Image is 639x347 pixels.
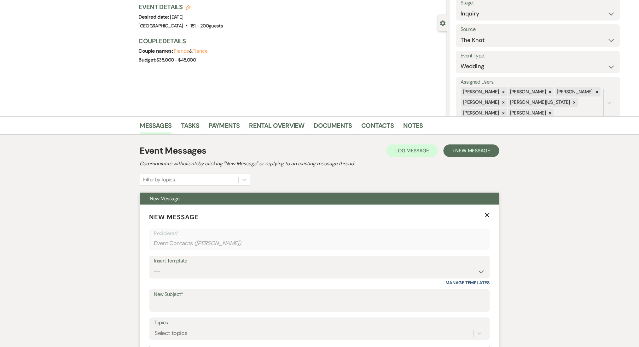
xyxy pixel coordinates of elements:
span: $35,000 - $45,000 [156,57,196,63]
h3: Event Details [139,3,223,11]
div: [PERSON_NAME] [462,98,500,107]
span: Couple names: [139,48,174,54]
button: Log Message [386,144,438,157]
label: Assigned Users: [461,78,615,87]
button: Close lead details [440,20,446,26]
button: Fiance [174,49,189,54]
span: & [174,48,208,54]
span: New Message [149,213,199,221]
span: ( [PERSON_NAME] ) [194,239,241,248]
a: Rental Overview [249,121,305,134]
div: [PERSON_NAME] [508,87,547,97]
span: 151 - 200 guests [190,23,223,29]
a: Manage Templates [446,280,490,285]
span: [DATE] [170,14,183,20]
h2: Communicate with clients by clicking "New Message" or replying to an existing message thread. [140,160,499,168]
div: Select topics [155,329,188,338]
div: [PERSON_NAME] [462,109,500,118]
span: New Message [455,147,490,154]
div: [PERSON_NAME] [462,87,500,97]
label: Source: [461,25,615,34]
button: Fiance [192,49,208,54]
span: Budget: [139,56,157,63]
div: Filter by topics... [143,176,177,184]
h3: Couple Details [139,37,441,45]
a: Documents [314,121,352,134]
p: Recipients* [154,229,485,238]
a: Notes [403,121,423,134]
div: Event Contacts [154,237,485,250]
a: Contacts [362,121,394,134]
span: New Message [150,195,180,202]
div: [PERSON_NAME][US_STATE] [508,98,571,107]
a: Messages [140,121,172,134]
h1: Event Messages [140,144,206,157]
label: Event Type: [461,51,615,61]
span: [GEOGRAPHIC_DATA] [139,23,183,29]
span: Log Message [395,147,429,154]
label: New Subject* [154,290,485,299]
span: Desired date: [139,14,170,20]
div: [PERSON_NAME] [555,87,594,97]
a: Tasks [181,121,199,134]
label: Topics [154,318,485,327]
div: Insert Template [154,256,485,266]
a: Payments [209,121,240,134]
div: [PERSON_NAME] [508,109,547,118]
button: +New Message [444,144,499,157]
